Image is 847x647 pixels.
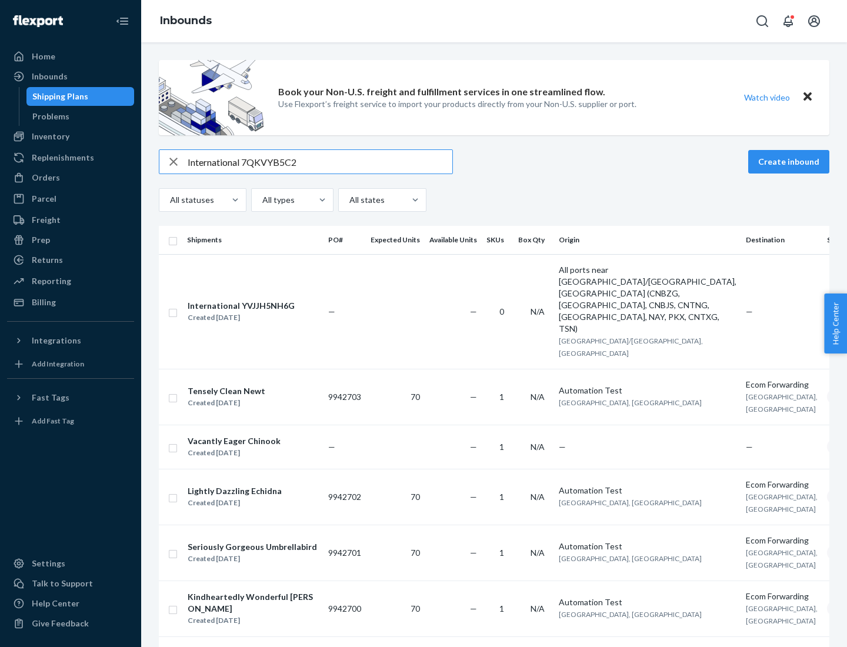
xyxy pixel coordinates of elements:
[32,152,94,164] div: Replenishments
[411,603,420,613] span: 70
[746,492,818,513] span: [GEOGRAPHIC_DATA], [GEOGRAPHIC_DATA]
[559,336,703,358] span: [GEOGRAPHIC_DATA]/[GEOGRAPHIC_DATA], [GEOGRAPHIC_DATA]
[188,485,282,497] div: Lightly Dazzling Echidna
[7,251,134,269] a: Returns
[746,604,818,625] span: [GEOGRAPHIC_DATA], [GEOGRAPHIC_DATA]
[499,492,504,502] span: 1
[32,193,56,205] div: Parcel
[7,127,134,146] a: Inventory
[559,264,736,335] div: All ports near [GEOGRAPHIC_DATA]/[GEOGRAPHIC_DATA], [GEOGRAPHIC_DATA] (CNBZG, [GEOGRAPHIC_DATA], ...
[278,98,636,110] p: Use Flexport’s freight service to import your products directly from your Non-U.S. supplier or port.
[748,150,829,174] button: Create inbound
[7,148,134,167] a: Replenishments
[188,447,281,459] div: Created [DATE]
[7,412,134,431] a: Add Fast Tag
[746,306,753,316] span: —
[328,306,335,316] span: —
[531,442,545,452] span: N/A
[425,226,482,254] th: Available Units
[324,369,366,425] td: 9942703
[470,392,477,402] span: —
[261,194,262,206] input: All types
[7,614,134,633] button: Give Feedback
[32,578,93,589] div: Talk to Support
[470,306,477,316] span: —
[499,548,504,558] span: 1
[32,296,56,308] div: Billing
[151,4,221,38] ol: breadcrumbs
[531,492,545,502] span: N/A
[32,131,69,142] div: Inventory
[513,226,554,254] th: Box Qty
[470,548,477,558] span: —
[741,226,822,254] th: Destination
[32,91,88,102] div: Shipping Plans
[188,397,265,409] div: Created [DATE]
[32,111,69,122] div: Problems
[499,442,504,452] span: 1
[559,442,566,452] span: —
[7,355,134,373] a: Add Integration
[32,214,61,226] div: Freight
[32,558,65,569] div: Settings
[32,618,89,629] div: Give Feedback
[278,85,605,99] p: Book your Non-U.S. freight and fulfillment services in one streamlined flow.
[32,392,69,403] div: Fast Tags
[7,293,134,312] a: Billing
[746,442,753,452] span: —
[746,392,818,413] span: [GEOGRAPHIC_DATA], [GEOGRAPHIC_DATA]
[324,469,366,525] td: 9942702
[7,594,134,613] a: Help Center
[531,548,545,558] span: N/A
[746,591,818,602] div: Ecom Forwarding
[559,398,702,407] span: [GEOGRAPHIC_DATA], [GEOGRAPHIC_DATA]
[470,442,477,452] span: —
[499,306,504,316] span: 0
[559,498,702,507] span: [GEOGRAPHIC_DATA], [GEOGRAPHIC_DATA]
[188,300,295,312] div: International YVJJH5NH6G
[328,442,335,452] span: —
[7,211,134,229] a: Freight
[7,168,134,187] a: Orders
[182,226,324,254] th: Shipments
[32,598,79,609] div: Help Center
[559,541,736,552] div: Automation Test
[482,226,513,254] th: SKUs
[7,231,134,249] a: Prep
[188,312,295,323] div: Created [DATE]
[531,306,545,316] span: N/A
[559,610,702,619] span: [GEOGRAPHIC_DATA], [GEOGRAPHIC_DATA]
[559,385,736,396] div: Automation Test
[169,194,170,206] input: All statuses
[348,194,349,206] input: All states
[188,150,452,174] input: Search inbounds by name, destination, msku...
[188,435,281,447] div: Vacantly Eager Chinook
[7,67,134,86] a: Inbounds
[411,392,420,402] span: 70
[7,189,134,208] a: Parcel
[324,581,366,636] td: 9942700
[7,574,134,593] a: Talk to Support
[366,226,425,254] th: Expected Units
[751,9,774,33] button: Open Search Box
[7,47,134,66] a: Home
[531,603,545,613] span: N/A
[746,535,818,546] div: Ecom Forwarding
[411,548,420,558] span: 70
[800,89,815,106] button: Close
[32,254,63,266] div: Returns
[7,388,134,407] button: Fast Tags
[470,492,477,502] span: —
[188,553,317,565] div: Created [DATE]
[188,541,317,553] div: Seriously Gorgeous Umbrellabird
[746,479,818,491] div: Ecom Forwarding
[32,172,60,184] div: Orders
[324,525,366,581] td: 9942701
[188,615,318,626] div: Created [DATE]
[746,379,818,391] div: Ecom Forwarding
[824,294,847,353] button: Help Center
[32,416,74,426] div: Add Fast Tag
[32,71,68,82] div: Inbounds
[188,497,282,509] div: Created [DATE]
